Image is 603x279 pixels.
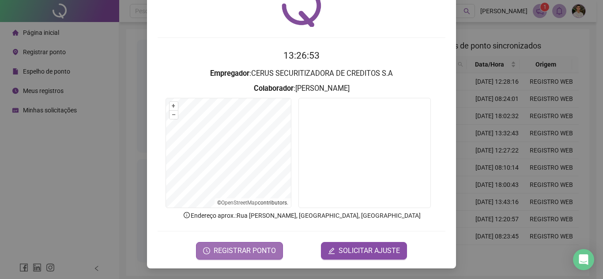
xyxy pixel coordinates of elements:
span: info-circle [183,211,191,219]
time: 13:26:53 [283,50,320,61]
span: REGISTRAR PONTO [214,246,276,256]
strong: Empregador [210,69,249,78]
strong: Colaborador [254,84,294,93]
h3: : [PERSON_NAME] [158,83,445,94]
button: + [170,102,178,110]
span: clock-circle [203,247,210,254]
li: © contributors. [217,200,288,206]
h3: : CERUS SECURITIZADORA DE CREDITOS S.A [158,68,445,79]
button: – [170,111,178,119]
p: Endereço aprox. : Rua [PERSON_NAME], [GEOGRAPHIC_DATA], [GEOGRAPHIC_DATA] [158,211,445,220]
button: REGISTRAR PONTO [196,242,283,260]
span: edit [328,247,335,254]
span: SOLICITAR AJUSTE [339,246,400,256]
div: Open Intercom Messenger [573,249,594,270]
button: editSOLICITAR AJUSTE [321,242,407,260]
a: OpenStreetMap [221,200,258,206]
